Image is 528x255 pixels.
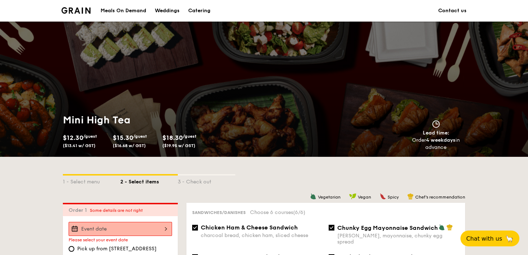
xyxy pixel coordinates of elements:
[466,235,502,242] span: Chat with us
[63,143,96,148] span: ($13.41 w/ GST)
[69,237,172,242] div: Please select your event date
[69,246,74,252] input: Pick up from [STREET_ADDRESS]
[77,245,157,252] span: Pick up from [STREET_ADDRESS]
[415,195,465,200] span: Chef's recommendation
[318,195,341,200] span: Vegetarian
[310,193,316,200] img: icon-vegetarian.fe4039eb.svg
[90,208,143,213] span: Some details are not right
[61,7,91,14] img: Grain
[201,232,323,238] div: charcoal bread, chicken ham, sliced cheese
[380,193,386,200] img: icon-spicy.37a8142b.svg
[337,233,459,245] div: [PERSON_NAME], mayonnaise, chunky egg spread
[446,224,453,231] img: icon-chef-hat.a58ddaea.svg
[293,209,305,215] span: (6/6)
[69,207,90,213] span: Order 1
[349,193,356,200] img: icon-vegan.f8ff3823.svg
[113,143,146,148] span: ($16.68 w/ GST)
[178,176,235,186] div: 3 - Check out
[337,224,438,231] span: Chunky Egg Mayonnaise Sandwich
[407,193,414,200] img: icon-chef-hat.a58ddaea.svg
[133,134,147,139] span: /guest
[388,195,399,200] span: Spicy
[192,210,246,215] span: Sandwiches/Danishes
[69,222,172,236] input: Event date
[423,130,449,136] span: Lead time:
[63,114,261,127] h1: Mini High Tea
[113,134,133,142] span: $15.30
[404,137,468,151] div: Order in advance
[162,143,195,148] span: ($19.95 w/ GST)
[63,134,83,142] span: $12.30
[120,176,178,186] div: 2 - Select items
[431,120,441,128] img: icon-clock.2db775ea.svg
[162,134,183,142] span: $18.30
[329,225,334,231] input: Chunky Egg Mayonnaise Sandwich[PERSON_NAME], mayonnaise, chunky egg spread
[358,195,371,200] span: Vegan
[63,176,120,186] div: 1 - Select menu
[183,134,196,139] span: /guest
[201,224,298,231] span: Chicken Ham & Cheese Sandwich
[460,231,519,246] button: Chat with us🦙
[426,137,455,143] strong: 4 weekdays
[439,224,445,231] img: icon-vegetarian.fe4039eb.svg
[250,209,305,215] span: Choose 6 courses
[61,7,91,14] a: Logotype
[505,234,514,243] span: 🦙
[192,225,198,231] input: Chicken Ham & Cheese Sandwichcharcoal bread, chicken ham, sliced cheese
[83,134,97,139] span: /guest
